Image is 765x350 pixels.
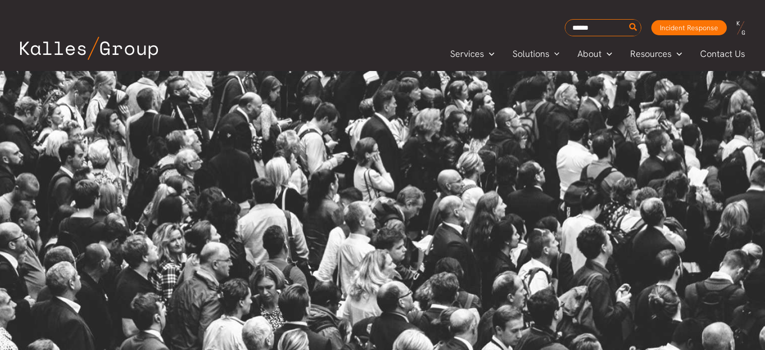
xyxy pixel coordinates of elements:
span: Menu Toggle [484,46,494,61]
a: ResourcesMenu Toggle [621,46,691,61]
nav: Primary Site Navigation [441,45,755,62]
a: Incident Response [651,20,727,35]
a: AboutMenu Toggle [568,46,621,61]
span: Services [450,46,484,61]
button: Search [627,20,640,36]
a: Contact Us [691,46,755,61]
span: Menu Toggle [671,46,682,61]
a: ServicesMenu Toggle [441,46,503,61]
span: Contact Us [700,46,745,61]
span: Solutions [513,46,549,61]
span: Menu Toggle [549,46,560,61]
a: SolutionsMenu Toggle [503,46,569,61]
span: About [577,46,602,61]
span: Resources [630,46,671,61]
img: Kalles Group [20,37,158,60]
span: Menu Toggle [602,46,612,61]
